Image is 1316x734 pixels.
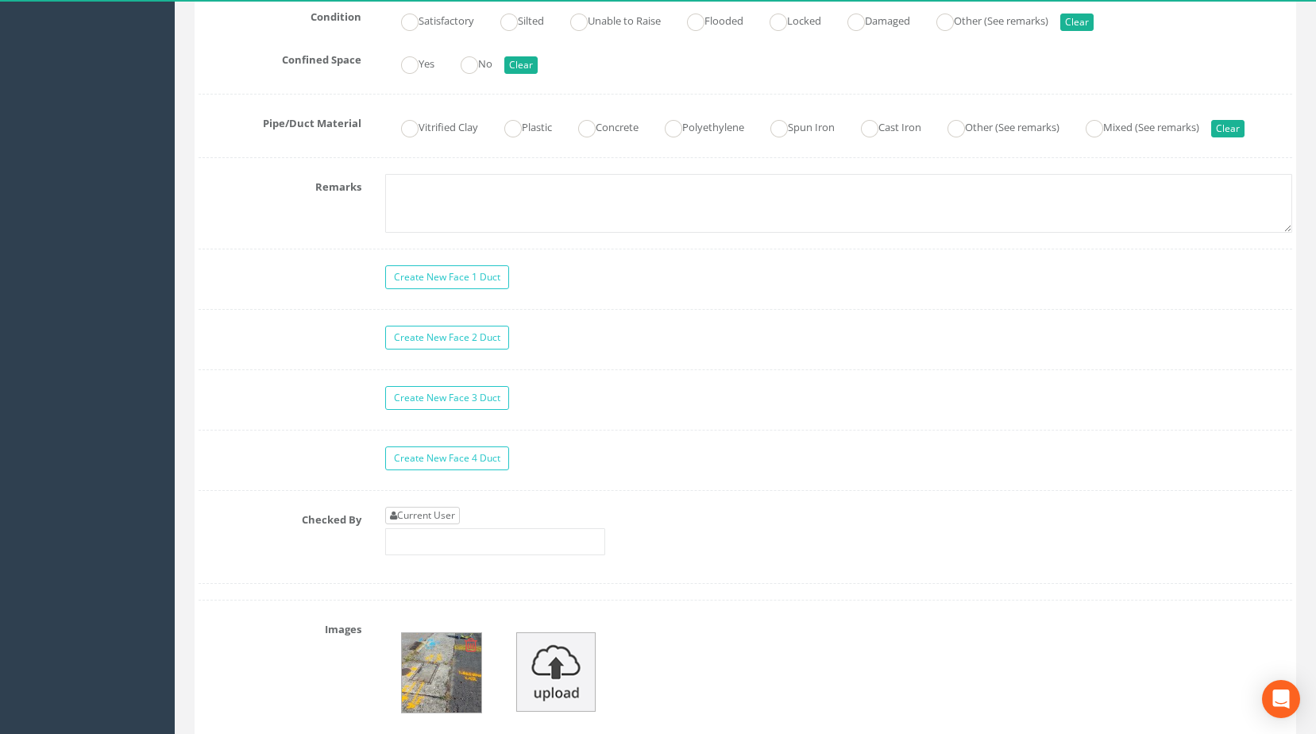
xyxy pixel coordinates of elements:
[649,114,744,137] label: Polyethylene
[385,386,509,410] a: Create New Face 3 Duct
[385,51,434,74] label: Yes
[385,326,509,350] a: Create New Face 2 Duct
[385,8,474,31] label: Satisfactory
[488,114,552,137] label: Plastic
[754,114,835,137] label: Spun Iron
[754,8,821,31] label: Locked
[932,114,1059,137] label: Other (See remarks)
[1060,14,1094,31] button: Clear
[187,4,373,25] label: Condition
[516,632,596,712] img: upload_icon.png
[187,616,373,637] label: Images
[920,8,1048,31] label: Other (See remarks)
[504,56,538,74] button: Clear
[484,8,544,31] label: Silted
[385,114,478,137] label: Vitrified Clay
[187,110,373,131] label: Pipe/Duct Material
[1070,114,1199,137] label: Mixed (See remarks)
[554,8,661,31] label: Unable to Raise
[671,8,743,31] label: Flooded
[385,446,509,470] a: Create New Face 4 Duct
[1262,680,1300,718] div: Open Intercom Messenger
[845,114,921,137] label: Cast Iron
[832,8,910,31] label: Damaged
[187,47,373,68] label: Confined Space
[385,265,509,289] a: Create New Face 1 Duct
[402,633,481,713] img: a4d87d01-b15d-dde7-366b-72ca53858b0b_92c19cf0-81fe-cec8-a40f-89b75a0b94b7_thumb.jpg
[562,114,639,137] label: Concrete
[445,51,492,74] label: No
[385,507,460,524] a: Current User
[187,507,373,527] label: Checked By
[1211,120,1245,137] button: Clear
[187,174,373,195] label: Remarks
